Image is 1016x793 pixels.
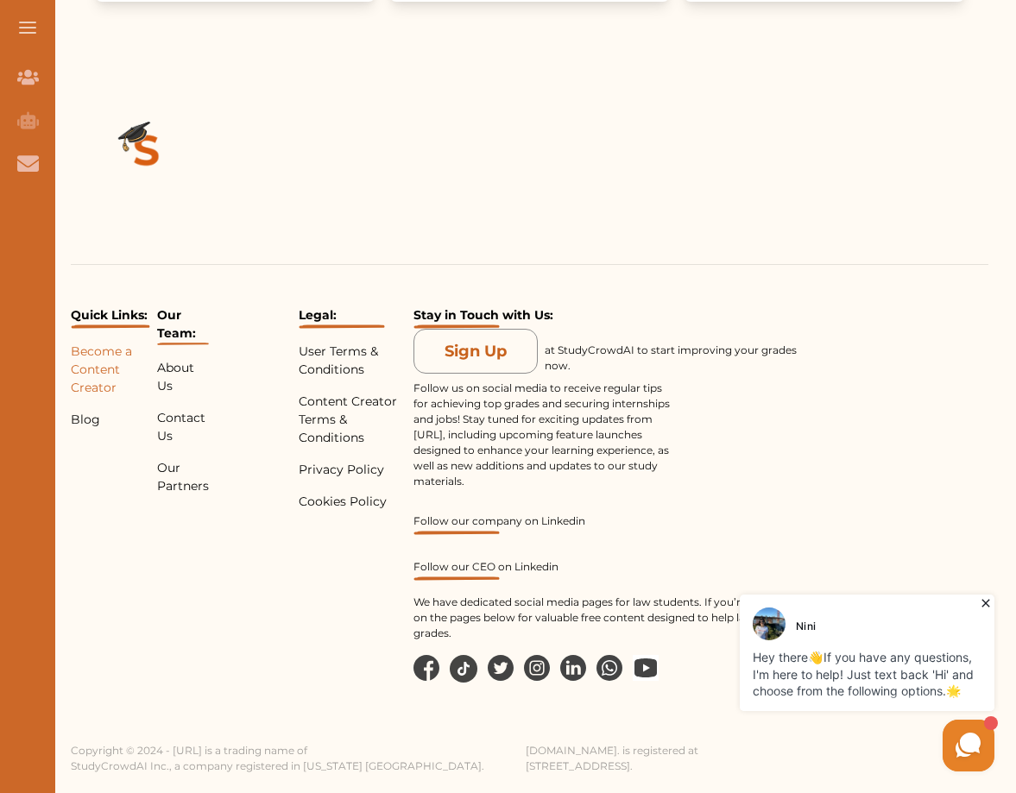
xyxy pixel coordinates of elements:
[526,743,698,774] p: [DOMAIN_NAME]. is registered at [STREET_ADDRESS].
[413,560,878,581] a: Follow our CEO on Linkedin
[71,324,150,329] img: Under
[413,324,500,329] img: Under
[71,411,150,429] p: Blog
[299,393,406,447] p: Content Creator Terms & Conditions
[299,306,406,329] p: Legal:
[71,78,223,230] img: Logo
[413,576,500,581] img: Under
[299,343,406,379] p: User Terms & Conditions
[885,306,988,311] iframe: Reviews Badge Modern Widget
[413,306,878,329] p: Stay in Touch with Us:
[157,359,209,395] p: About Us
[157,459,209,495] p: Our Partners
[71,343,150,397] p: Become a Content Creator
[413,514,878,535] a: Follow our company on Linkedin
[71,306,150,329] p: Quick Links:
[157,306,209,345] p: Our Team:
[299,324,385,329] img: Under
[545,343,804,374] p: at StudyCrowdAI to start improving your grades now.
[413,428,443,441] a: [URL]
[413,531,500,535] img: Under
[602,590,999,776] iframe: HelpCrunch
[71,743,484,774] p: Copyright © 2024 - [URL] is a trading name of StudyCrowdAI Inc., a company registered in [US_STAT...
[596,655,622,681] img: wp
[413,381,672,489] p: Follow us on social media to receive regular tips for achieving top grades and securing internshi...
[299,461,406,479] p: Privacy Policy
[488,655,514,681] img: tw
[299,493,406,511] p: Cookies Policy
[524,655,550,681] img: in
[157,409,209,445] p: Contact Us
[413,595,878,641] p: We have dedicated social media pages for law students. If you’re studying law, follow us on the p...
[560,655,586,681] img: li
[413,329,538,374] button: Sign Up
[157,343,209,345] img: Under
[413,655,439,681] img: facebook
